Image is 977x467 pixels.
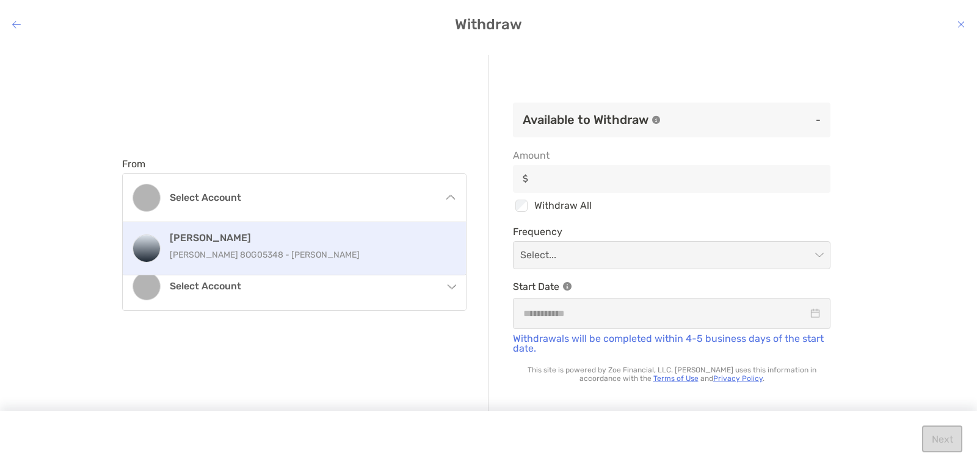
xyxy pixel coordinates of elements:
p: Withdrawals will be completed within 4-5 business days of the start date. [513,334,830,353]
p: - [670,112,821,128]
p: Start Date [513,279,830,294]
input: Amountinput icon [533,173,830,184]
h4: Select account [170,192,434,203]
p: This site is powered by Zoe Financial, LLC. [PERSON_NAME] uses this information in accordance wit... [513,366,830,383]
h4: [PERSON_NAME] [170,232,445,244]
a: Privacy Policy [713,374,763,383]
label: From [122,158,145,170]
h3: Available to Withdraw [523,112,648,127]
a: Terms of Use [653,374,699,383]
h4: Select account [170,280,434,292]
img: input icon [523,174,528,183]
img: Roth IRA [133,235,160,262]
span: Amount [513,150,830,161]
span: Frequency [513,226,830,237]
div: Withdraw All [513,198,830,214]
img: Information Icon [563,282,572,291]
p: [PERSON_NAME] 8OG05348 - [PERSON_NAME] [170,247,445,262]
